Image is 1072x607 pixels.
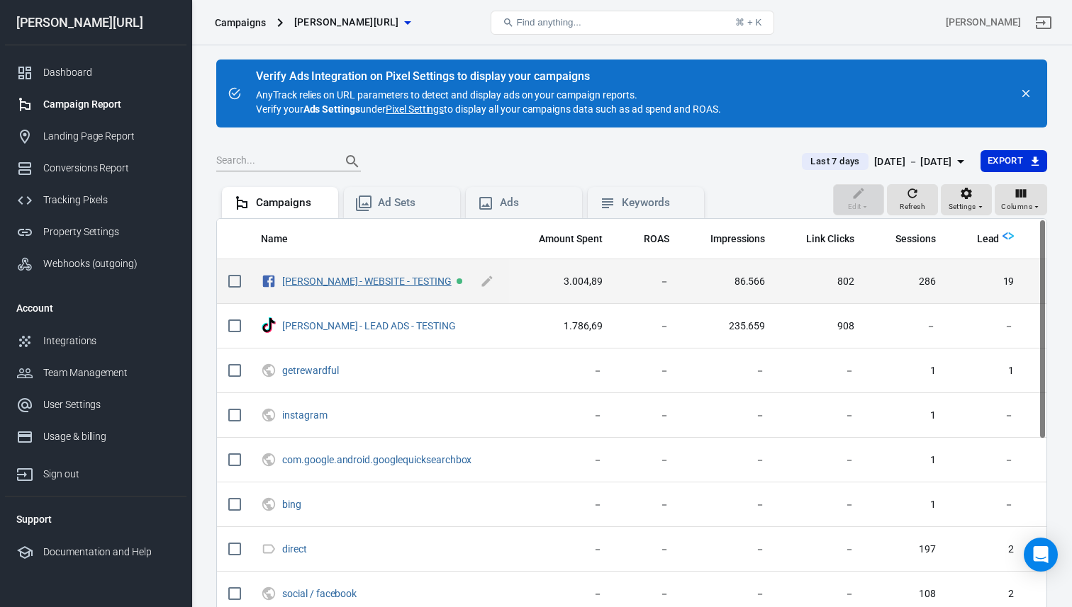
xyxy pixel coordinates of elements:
span: 1.786,69 [520,319,603,334]
span: 286 [877,275,936,289]
div: Keywords [622,195,693,210]
span: social / facebook [282,589,359,599]
a: Landing Page Report [5,120,186,152]
div: Open Intercom Messenger [1024,538,1058,572]
span: The total return on ad spend [625,230,669,247]
span: 1 [877,453,936,467]
div: TikTok Ads [261,317,277,335]
span: － [959,409,1015,423]
img: Logo [1003,230,1014,242]
input: Search... [216,152,330,171]
span: 86.566 [692,275,766,289]
a: instagram [282,409,328,421]
span: Settings [949,200,976,213]
span: 2 [959,587,1015,601]
span: Find anything... [517,17,581,28]
span: GLORYA - LEAD ADS - TESTING [282,321,458,331]
span: － [959,453,1015,467]
span: － [520,587,603,601]
span: － [788,453,854,467]
span: Sessions [895,232,936,246]
span: 3.004,89 [520,275,603,289]
span: 235.659 [692,319,766,334]
svg: UTM & Web Traffic [261,362,277,379]
div: Webhooks (outgoing) [43,256,175,271]
span: － [520,364,603,378]
div: Account id: Zo3YXUXY [946,15,1021,30]
a: Team Management [5,357,186,389]
a: [PERSON_NAME] - WEBSITE - TESTING [282,276,452,287]
a: Campaign Report [5,89,186,120]
a: Tracking Pixels [5,184,186,216]
a: Sign out [5,453,186,490]
span: － [692,498,766,512]
button: [PERSON_NAME][URL] [289,9,416,35]
div: Ads [500,195,571,210]
button: Columns [995,184,1047,215]
a: User Settings [5,389,186,421]
span: direct [282,544,309,554]
span: getrewardful [282,365,341,375]
button: Find anything...⌘ + K [491,11,774,35]
span: － [625,409,669,423]
a: social / facebook [282,588,357,599]
span: － [625,543,669,557]
span: － [877,319,936,334]
svg: Facebook Ads [261,273,277,290]
span: 1 [877,498,936,512]
span: Name [261,232,288,246]
div: Dashboard [43,65,175,80]
div: Conversions Report [43,161,175,176]
span: 1 [959,364,1015,378]
button: Search [335,144,369,178]
span: 802 [788,275,854,289]
a: Webhooks (outgoing) [5,248,186,280]
div: [PERSON_NAME][URL] [5,16,186,29]
span: GLORYA - WEBSITE - TESTING [282,276,454,286]
li: Account [5,291,186,325]
span: Active [457,278,462,284]
span: － [959,498,1015,512]
a: Integrations [5,325,186,357]
div: AnyTrack relies on URL parameters to detect and display ads on your campaign reports. Verify your... [256,71,721,116]
span: Name [261,232,306,246]
span: 1 [877,409,936,423]
span: 1 [877,364,936,378]
strong: Ads Settings [303,103,361,115]
span: The number of clicks on links within the ad that led to advertiser-specified destinations [788,230,854,247]
span: － [692,453,766,467]
span: － [788,587,854,601]
span: － [520,498,603,512]
span: ROAS [644,232,669,246]
span: － [788,543,854,557]
div: Sign out [43,467,175,482]
button: Settings [941,184,992,215]
div: ⌘ + K [735,17,761,28]
span: － [692,587,766,601]
button: Export [981,150,1047,172]
div: Landing Page Report [43,129,175,144]
a: Conversions Report [5,152,186,184]
span: － [788,498,854,512]
span: instagram [282,410,330,420]
button: close [1016,84,1036,103]
a: bing [282,499,301,510]
a: Sign out [1027,6,1061,40]
a: Pixel Settings [386,102,444,116]
span: The estimated total amount of money you've spent on your campaign, ad set or ad during its schedule. [539,230,603,247]
a: [PERSON_NAME] - LEAD ADS - TESTING [282,320,456,331]
button: Refresh [887,184,938,215]
span: 2 [959,543,1015,557]
a: Usage & billing [5,421,186,453]
span: 197 [877,543,936,557]
span: Link Clicks [806,232,854,246]
a: Dashboard [5,57,186,89]
span: － [692,364,766,378]
span: com.google.android.googlequicksearchbox [282,455,474,465]
span: － [788,364,854,378]
div: Team Management [43,365,175,380]
span: － [625,275,669,289]
div: Verify Ads Integration on Pixel Settings to display your campaigns [256,69,721,84]
span: － [625,319,669,334]
span: The total return on ad spend [644,230,669,247]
